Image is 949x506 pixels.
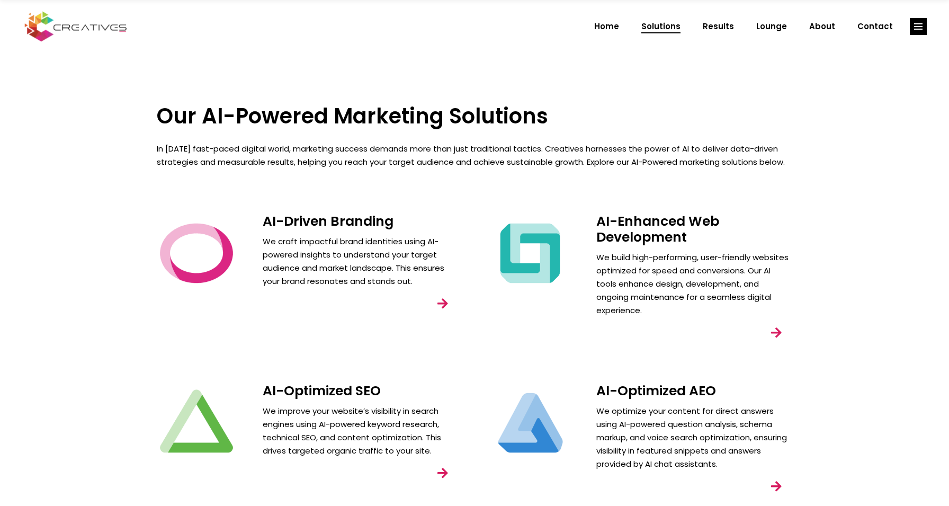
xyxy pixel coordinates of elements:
a: link [910,18,927,35]
p: In [DATE] fast-paced digital world, marketing success demands more than just traditional tactics.... [157,142,792,168]
p: We optimize your content for direct answers using AI-powered question analysis, schema markup, an... [596,404,792,471]
img: Creatives | Solutions [157,383,236,463]
span: Contact [857,13,893,40]
a: link [428,289,458,318]
a: AI-Driven Branding [263,212,393,230]
img: Creatives | Solutions [490,383,570,463]
a: Lounge [745,13,798,40]
a: link [762,318,791,348]
a: link [762,472,791,501]
a: AI-Optimized SEO [263,381,381,400]
span: Home [594,13,619,40]
img: Creatives | Solutions [490,214,570,293]
span: Lounge [756,13,787,40]
span: Results [703,13,734,40]
span: About [809,13,835,40]
a: AI-Optimized AEO [596,381,716,400]
a: Home [583,13,630,40]
span: Solutions [641,13,681,40]
a: Results [692,13,745,40]
p: We improve your website’s visibility in search engines using AI-powered keyword research, technic... [263,404,459,457]
a: AI-Enhanced Web Development [596,212,719,246]
a: About [798,13,846,40]
p: We craft impactful brand identities using AI-powered insights to understand your target audience ... [263,235,459,288]
h3: Our AI-Powered Marketing Solutions [157,103,792,129]
a: Contact [846,13,904,40]
a: link [428,458,458,488]
a: Solutions [630,13,692,40]
img: Creatives | Solutions [157,214,236,293]
p: We build high-performing, user-friendly websites optimized for speed and conversions. Our AI tool... [596,251,792,317]
img: Creatives [22,10,129,43]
